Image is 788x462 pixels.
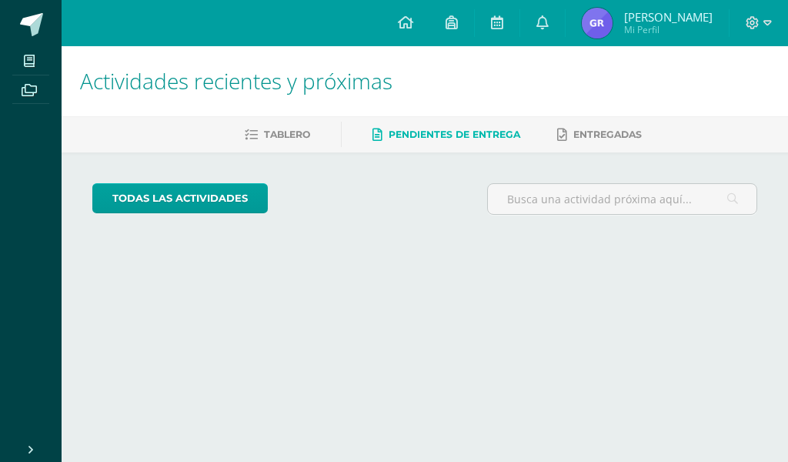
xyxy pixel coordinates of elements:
[264,129,310,140] span: Tablero
[557,122,642,147] a: Entregadas
[582,8,613,38] img: cecf527b630da559368d7fcc870d3272.png
[80,66,392,95] span: Actividades recientes y próximas
[573,129,642,140] span: Entregadas
[92,183,268,213] a: todas las Actividades
[624,9,713,25] span: [PERSON_NAME]
[488,184,756,214] input: Busca una actividad próxima aquí...
[372,122,520,147] a: Pendientes de entrega
[624,23,713,36] span: Mi Perfil
[245,122,310,147] a: Tablero
[389,129,520,140] span: Pendientes de entrega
